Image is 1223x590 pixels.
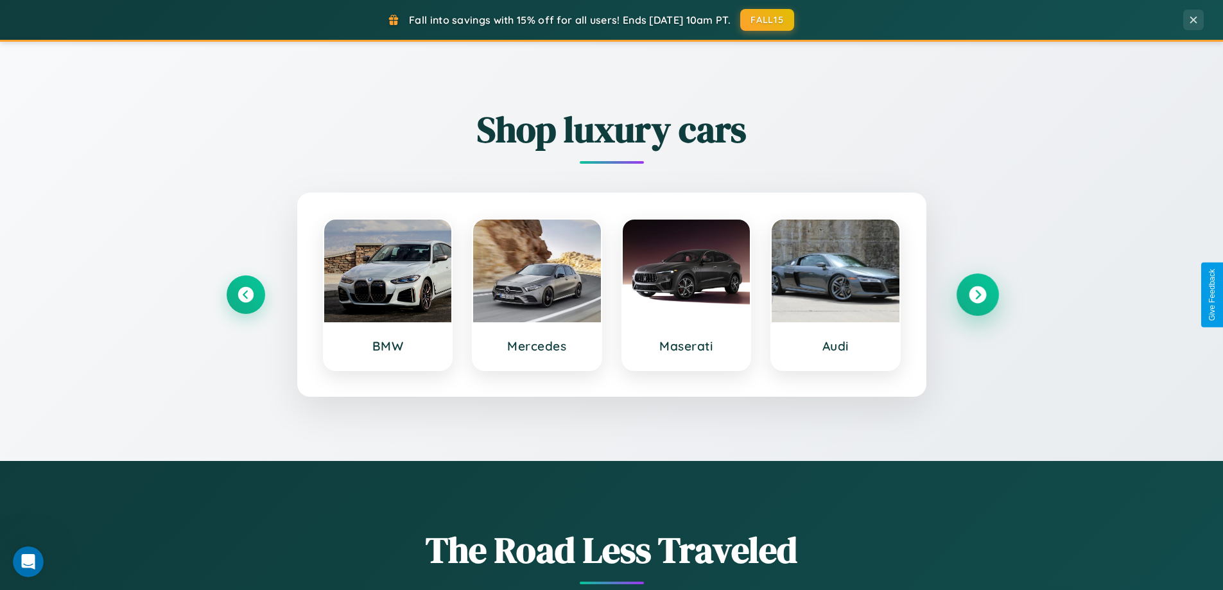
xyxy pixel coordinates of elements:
[740,9,794,31] button: FALL15
[227,105,997,154] h2: Shop luxury cars
[337,338,439,354] h3: BMW
[227,525,997,575] h1: The Road Less Traveled
[785,338,887,354] h3: Audi
[636,338,738,354] h3: Maserati
[486,338,588,354] h3: Mercedes
[409,13,731,26] span: Fall into savings with 15% off for all users! Ends [DATE] 10am PT.
[13,546,44,577] iframe: Intercom live chat
[1208,269,1217,321] div: Give Feedback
